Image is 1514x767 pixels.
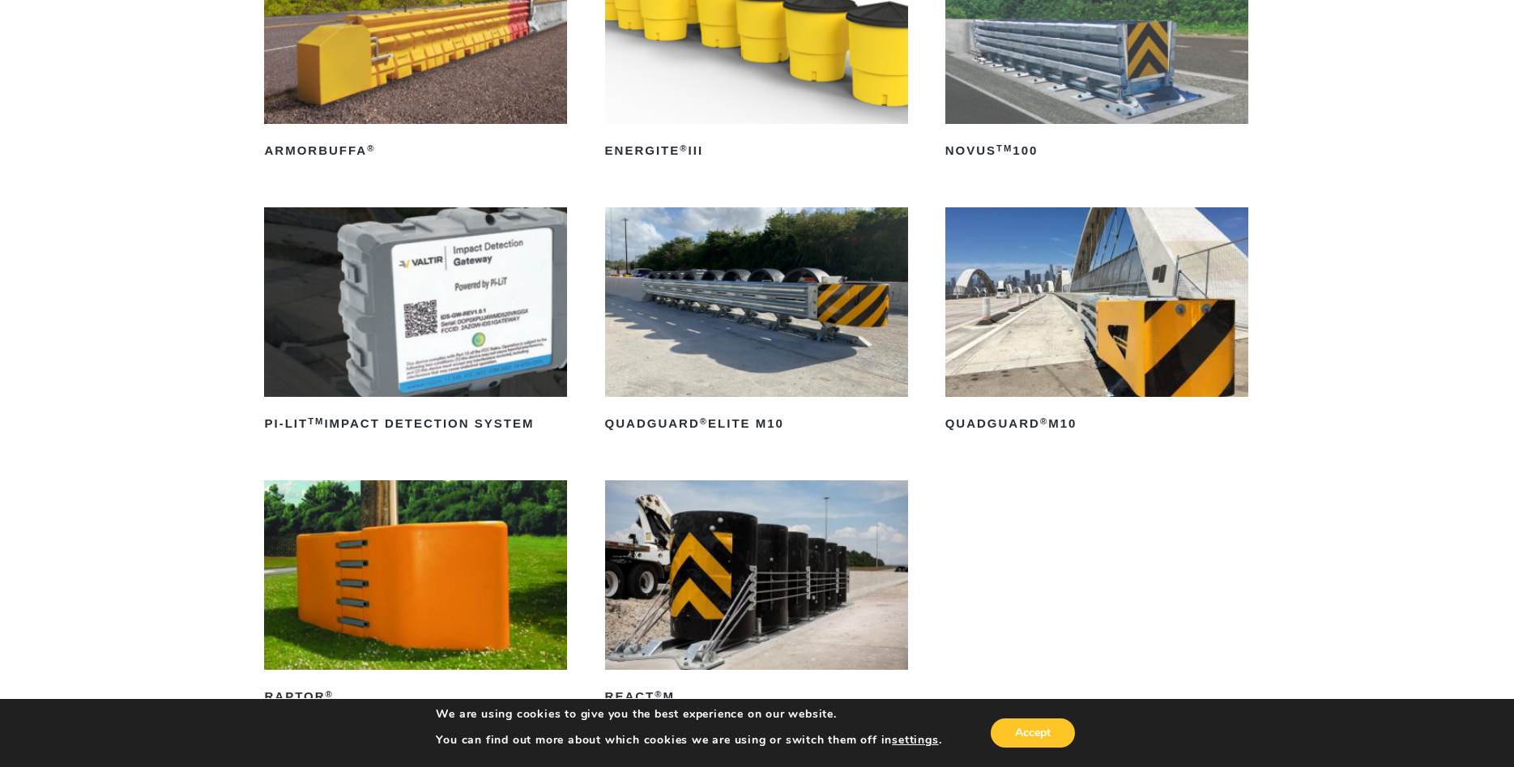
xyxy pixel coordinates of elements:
sup: TM [996,143,1013,153]
sup: ® [326,689,334,699]
h2: NOVUS 100 [945,138,1248,164]
a: QuadGuard®Elite M10 [605,207,908,437]
a: QuadGuard®M10 [945,207,1248,437]
p: We are using cookies to give you the best experience on our website. [436,707,941,722]
h2: RAPTOR [264,684,567,710]
a: REACT®M [605,480,908,709]
a: RAPTOR® [264,480,567,709]
sup: TM [308,416,324,426]
h2: PI-LIT Impact Detection System [264,411,567,437]
h2: QuadGuard M10 [945,411,1248,437]
button: settings [892,733,938,748]
h2: REACT M [605,684,908,710]
sup: ® [655,689,663,699]
h2: ArmorBuffa [264,138,567,164]
p: You can find out more about which cookies we are using or switch them off in . [436,733,941,748]
h2: ENERGITE III [605,138,908,164]
sup: ® [680,143,688,153]
h2: QuadGuard Elite M10 [605,411,908,437]
button: Accept [991,718,1075,748]
sup: ® [1040,416,1048,426]
a: PI-LITTMImpact Detection System [264,207,567,437]
sup: ® [367,143,375,153]
sup: ® [700,416,708,426]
